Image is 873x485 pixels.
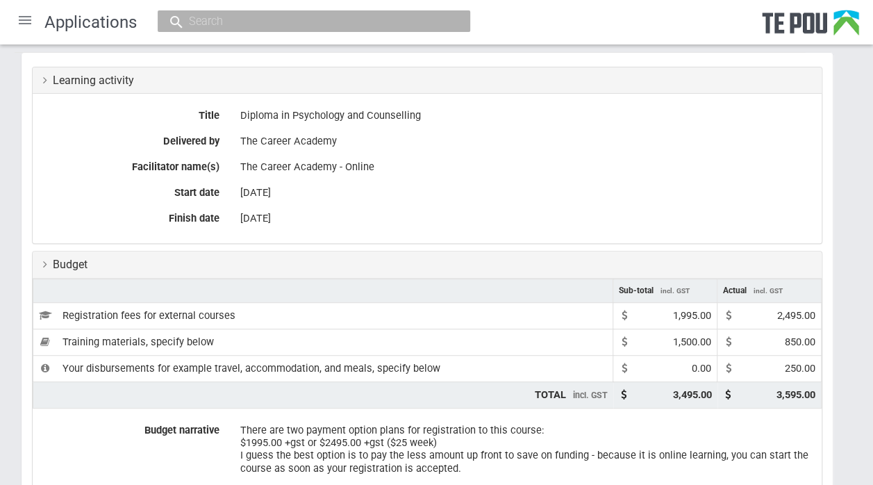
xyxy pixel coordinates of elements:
td: Training materials, specify below [33,329,613,355]
label: Delivered by [33,130,230,147]
div: [DATE] [240,181,811,205]
td: Your disbursements for example travel, accommodation, and meals, specify below [33,355,613,381]
span: incl. GST [660,287,690,295]
td: TOTAL [33,381,613,408]
label: Start date [33,181,230,199]
div: 1,500.00 [673,335,711,350]
div: The Career Academy [240,130,811,154]
div: 0.00 [692,361,711,376]
div: The Career Academy - Online [240,156,811,179]
div: 1,995.00 [673,309,711,323]
div: [DATE] [240,207,811,231]
span: incl. GST [754,287,783,295]
label: Title [33,104,230,122]
h3: Budget [43,258,811,271]
div: 250.00 [785,361,815,376]
span: incl. GST [573,390,608,400]
td: Registration fees for external courses [33,302,613,329]
div: Diploma in Psychology and Counselling [240,104,811,128]
div: 3,495.00 [673,388,712,402]
td: Sub-total [613,279,717,302]
td: Actual [717,279,822,302]
div: 3,595.00 [776,388,815,402]
input: Search [185,14,429,28]
h3: Learning activity [43,74,811,87]
label: Budget narrative [33,419,230,436]
div: 850.00 [785,335,815,350]
label: Finish date [33,207,230,224]
label: Facilitator name(s) [33,156,230,173]
div: 2,495.00 [777,309,815,323]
